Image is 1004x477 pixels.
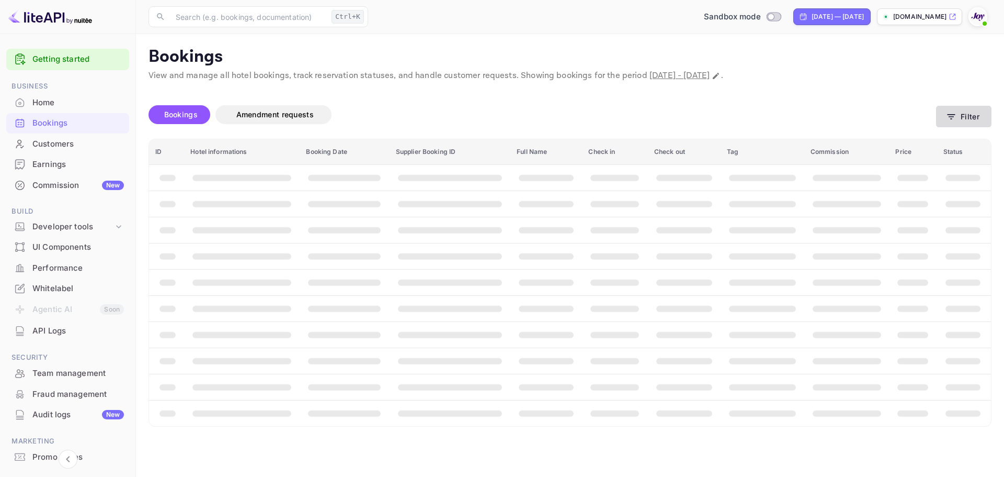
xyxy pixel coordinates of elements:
[32,53,124,65] a: Getting started
[390,139,510,165] th: Supplier Booking ID
[6,405,129,424] a: Audit logsNew
[32,283,124,295] div: Whitelabel
[6,175,129,196] div: CommissionNew
[6,321,129,341] div: API Logs
[6,113,129,132] a: Bookings
[149,47,991,68] p: Bookings
[236,110,314,119] span: Amendment requests
[6,218,129,236] div: Developer tools
[149,105,936,124] div: account-settings tabs
[32,241,124,253] div: UI Components
[6,447,129,468] div: Promo codes
[6,237,129,257] a: UI Components
[32,159,124,171] div: Earnings
[149,139,184,165] th: ID
[6,279,129,298] a: Whitelabel
[6,134,129,154] div: Customers
[6,81,129,92] span: Business
[332,10,364,24] div: Ctrl+K
[6,363,129,383] a: Team management
[32,451,124,463] div: Promo codes
[6,113,129,134] div: Bookings
[6,93,129,112] a: Home
[648,139,721,165] th: Check out
[6,279,129,299] div: Whitelabel
[812,12,864,21] div: [DATE] — [DATE]
[300,139,389,165] th: Booking Date
[32,117,124,129] div: Bookings
[32,409,124,421] div: Audit logs
[510,139,582,165] th: Full Name
[704,11,761,23] span: Sandbox mode
[169,6,327,27] input: Search (e.g. bookings, documentation)
[149,139,991,426] table: booking table
[32,97,124,109] div: Home
[164,110,198,119] span: Bookings
[700,11,785,23] div: Switch to Production mode
[6,384,129,405] div: Fraud management
[6,206,129,217] span: Build
[32,180,124,192] div: Commission
[102,410,124,419] div: New
[6,258,129,279] div: Performance
[969,8,986,25] img: With Joy
[6,175,129,195] a: CommissionNew
[6,447,129,467] a: Promo codes
[8,8,92,25] img: LiteAPI logo
[6,352,129,363] span: Security
[6,93,129,113] div: Home
[6,258,129,278] a: Performance
[889,139,937,165] th: Price
[6,154,129,174] a: Earnings
[804,139,889,165] th: Commission
[6,363,129,384] div: Team management
[6,154,129,175] div: Earnings
[32,138,124,150] div: Customers
[59,450,77,469] button: Collapse navigation
[721,139,804,165] th: Tag
[6,49,129,70] div: Getting started
[6,237,129,258] div: UI Components
[936,106,991,127] button: Filter
[937,139,991,165] th: Status
[893,12,946,21] p: [DOMAIN_NAME]
[6,384,129,404] a: Fraud management
[32,221,113,233] div: Developer tools
[32,262,124,274] div: Performance
[6,321,129,340] a: API Logs
[6,405,129,425] div: Audit logsNew
[711,71,721,81] button: Change date range
[6,436,129,447] span: Marketing
[6,134,129,153] a: Customers
[32,325,124,337] div: API Logs
[184,139,300,165] th: Hotel informations
[149,70,991,82] p: View and manage all hotel bookings, track reservation statuses, and handle customer requests. Sho...
[32,368,124,380] div: Team management
[32,389,124,401] div: Fraud management
[649,70,710,81] span: [DATE] - [DATE]
[582,139,647,165] th: Check in
[102,181,124,190] div: New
